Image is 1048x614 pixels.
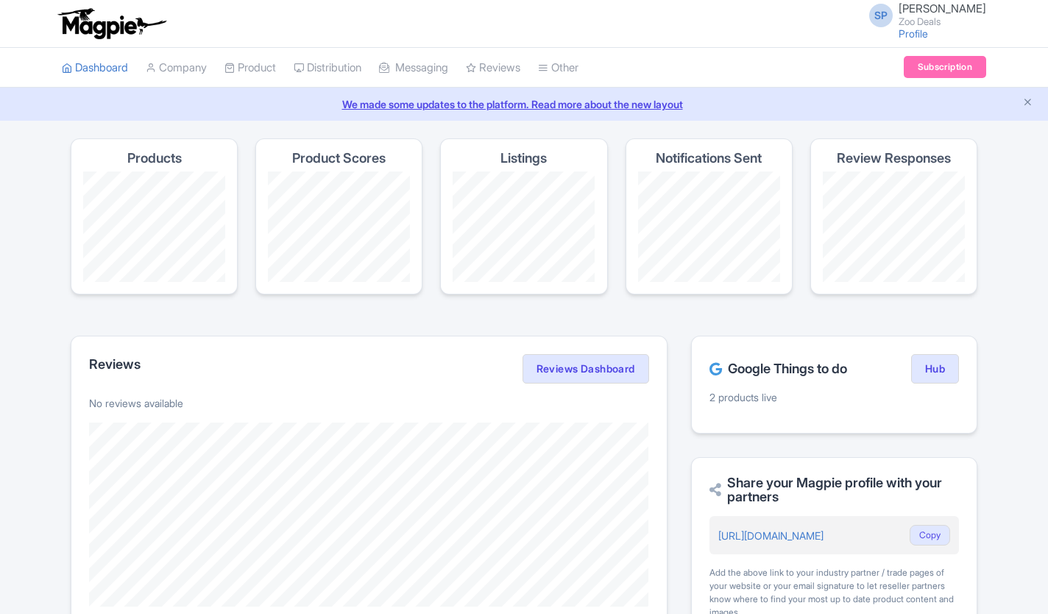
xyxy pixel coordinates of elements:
h2: Google Things to do [709,361,847,376]
p: No reviews available [89,395,649,411]
h2: Share your Magpie profile with your partners [709,476,959,505]
h4: Review Responses [837,151,951,166]
a: Other [538,48,578,88]
a: Distribution [294,48,361,88]
a: Product [224,48,276,88]
a: Reviews Dashboard [523,354,649,384]
a: Reviews [466,48,520,88]
h4: Products [127,151,182,166]
h2: Reviews [89,357,141,372]
h4: Product Scores [292,151,386,166]
a: Hub [911,354,959,384]
button: Close announcement [1022,95,1033,112]
h4: Listings [500,151,547,166]
h4: Notifications Sent [656,151,762,166]
span: [PERSON_NAME] [899,1,986,15]
a: Subscription [904,56,986,78]
a: Profile [899,27,928,40]
span: SP [869,4,893,27]
a: SP [PERSON_NAME] Zoo Deals [860,3,986,27]
a: Dashboard [62,48,128,88]
small: Zoo Deals [899,17,986,27]
a: We made some updates to the platform. Read more about the new layout [9,96,1039,112]
img: logo-ab69f6fb50320c5b225c76a69d11143b.png [54,7,169,40]
p: 2 products live [709,389,959,405]
a: [URL][DOMAIN_NAME] [718,529,824,542]
a: Messaging [379,48,448,88]
button: Copy [910,525,950,546]
a: Company [146,48,207,88]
